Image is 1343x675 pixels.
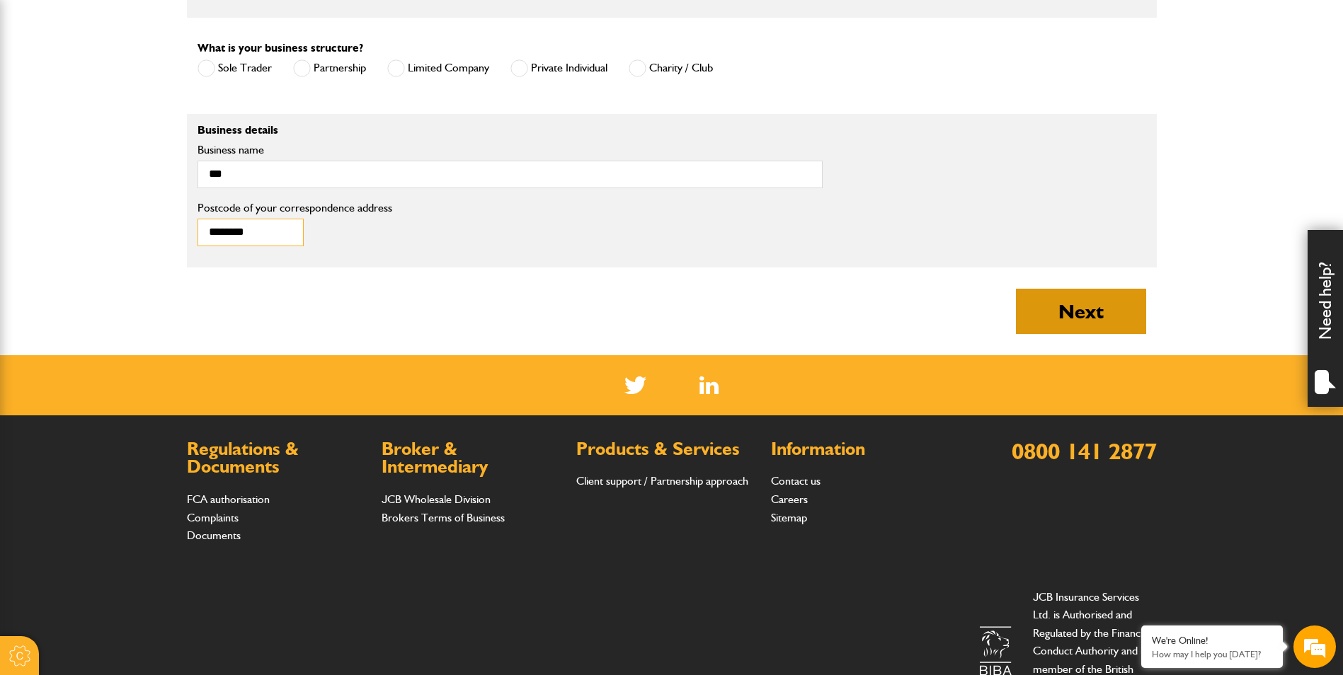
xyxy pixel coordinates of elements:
[699,376,719,394] a: LinkedIn
[293,59,366,77] label: Partnership
[382,492,491,506] a: JCB Wholesale Division
[198,202,413,214] label: Postcode of your correspondence address
[382,511,505,524] a: Brokers Terms of Business
[771,474,821,487] a: Contact us
[629,59,713,77] label: Charity / Club
[387,59,489,77] label: Limited Company
[198,42,363,54] label: What is your business structure?
[576,474,748,487] a: Client support / Partnership approach
[24,79,59,98] img: d_20077148190_company_1631870298795_20077148190
[187,529,241,542] a: Documents
[1152,635,1272,647] div: We're Online!
[198,125,823,136] p: Business details
[576,440,757,458] h2: Products & Services
[18,214,258,246] input: Enter your phone number
[699,376,719,394] img: Linked In
[771,492,808,506] a: Careers
[74,79,238,98] div: Chat with us now
[198,144,823,156] label: Business name
[624,376,646,394] img: Twitter
[187,440,367,476] h2: Regulations & Documents
[771,440,951,458] h2: Information
[193,436,257,455] em: Start Chat
[510,59,607,77] label: Private Individual
[382,440,562,476] h2: Broker & Intermediary
[187,511,239,524] a: Complaints
[1308,230,1343,407] div: Need help?
[198,59,272,77] label: Sole Trader
[1152,649,1272,659] p: How may I help you today?
[232,7,266,41] div: Minimize live chat window
[18,256,258,424] textarea: Type your message and hit 'Enter'
[1012,437,1157,465] a: 0800 141 2877
[1016,289,1146,334] button: Next
[18,131,258,162] input: Enter your last name
[187,492,270,506] a: FCA authorisation
[18,173,258,204] input: Enter your email address
[771,511,807,524] a: Sitemap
